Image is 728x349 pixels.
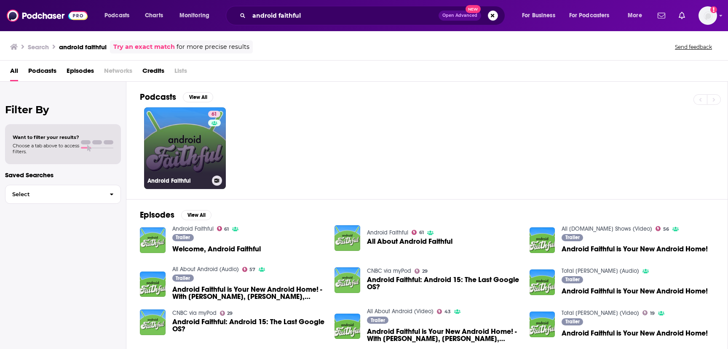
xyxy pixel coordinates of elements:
h2: Filter By [5,104,121,116]
span: for more precise results [177,42,249,52]
a: Try an exact match [113,42,175,52]
a: Android Faithful: Android 15: The Last Google OS? [367,276,519,290]
a: PodcastsView All [140,92,213,102]
span: Networks [104,64,132,81]
span: 19 [650,312,655,315]
a: Android Faithful is Your New Android Home! [562,288,708,295]
span: Open Advanced [442,13,477,18]
button: Select [5,185,121,204]
img: Android Faithful: Android 15: The Last Google OS? [140,309,166,335]
a: 61 [208,111,220,117]
a: All About Android (Audio) [172,266,239,273]
span: Monitoring [179,10,209,21]
a: Android Faithful is Your New Android Home! - With Jason Howell, Ron Richards, Huyen Tue Dao, and ... [367,328,519,342]
span: Android Faithful is Your New Android Home! - With [PERSON_NAME], [PERSON_NAME], [PERSON_NAME] Tue... [367,328,519,342]
span: 57 [249,268,255,272]
button: Send feedback [672,43,715,51]
svg: Add a profile image [710,6,717,13]
span: Logged in as jenc9678 [699,6,717,25]
span: Podcasts [28,64,56,81]
a: Welcome, Android Faithful [172,245,261,253]
a: All TWiT.tv Shows (Video) [562,225,652,232]
img: All About Android Faithful [335,225,360,251]
span: Select [5,192,103,197]
span: Choose a tab above to access filters. [13,143,79,155]
span: Trailer [565,235,580,240]
a: All About Android (Video) [367,308,434,315]
span: 29 [422,269,428,273]
a: Episodes [67,64,94,81]
span: Trailer [176,235,190,240]
h3: android faithful [59,43,107,51]
a: Android Faithful [172,225,214,232]
div: Search podcasts, credits, & more... [234,6,513,25]
button: open menu [564,9,622,22]
a: Android Faithful is Your New Android Home! - With Jason Howell, Ron Richards, Huyen Tue Dao, and ... [335,314,360,339]
span: 61 [419,231,424,234]
span: Credits [142,64,164,81]
a: Android Faithful is Your New Android Home! - With Jason Howell, Ron Richards, Huyen Tue Dao, and ... [172,286,325,300]
img: Android Faithful is Your New Android Home! [530,269,555,295]
a: 56 [656,226,669,231]
img: Android Faithful is Your New Android Home! [530,227,555,253]
span: Trailer [565,319,580,324]
img: Android Faithful is Your New Android Home! [530,312,555,337]
span: 61 [211,110,217,119]
span: Trailer [371,318,385,323]
a: All About Android Faithful [367,238,452,245]
a: 19 [642,310,655,315]
h2: Podcasts [140,92,176,102]
span: 43 [444,310,451,314]
a: Charts [139,9,168,22]
p: Saved Searches [5,171,121,179]
a: Show notifications dropdown [654,8,669,23]
span: Trailer [565,277,580,282]
h3: Search [28,43,49,51]
a: 29 [220,311,233,316]
a: Android Faithful [367,229,408,236]
img: Podchaser - Follow, Share and Rate Podcasts [7,8,88,24]
a: Total Jason (Audio) [562,267,639,274]
button: View All [181,210,211,220]
button: Open AdvancedNew [439,11,481,21]
a: Android Faithful is Your New Android Home! [562,330,708,337]
img: Welcome, Android Faithful [140,227,166,253]
a: Show notifications dropdown [675,8,688,23]
h3: Android Faithful [147,177,209,184]
span: Lists [174,64,187,81]
span: Trailer [176,276,190,281]
a: 61 [217,226,229,231]
a: 57 [242,267,256,272]
button: open menu [99,9,140,22]
span: 56 [663,227,669,231]
span: 29 [227,312,233,315]
a: 43 [437,309,451,314]
a: CNBC via myPod [367,267,411,274]
span: For Business [522,10,555,21]
span: Want to filter your results? [13,134,79,140]
img: Android Faithful: Android 15: The Last Google OS? [335,267,360,293]
a: All [10,64,18,81]
a: Total Jason (Video) [562,309,639,317]
img: User Profile [699,6,717,25]
a: Android Faithful is Your New Android Home! [562,245,708,253]
button: open menu [174,9,220,22]
a: Android Faithful is Your New Android Home! - With Jason Howell, Ron Richards, Huyen Tue Dao, and ... [140,272,166,297]
button: open menu [516,9,566,22]
input: Search podcasts, credits, & more... [249,9,439,22]
a: 29 [415,269,428,274]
